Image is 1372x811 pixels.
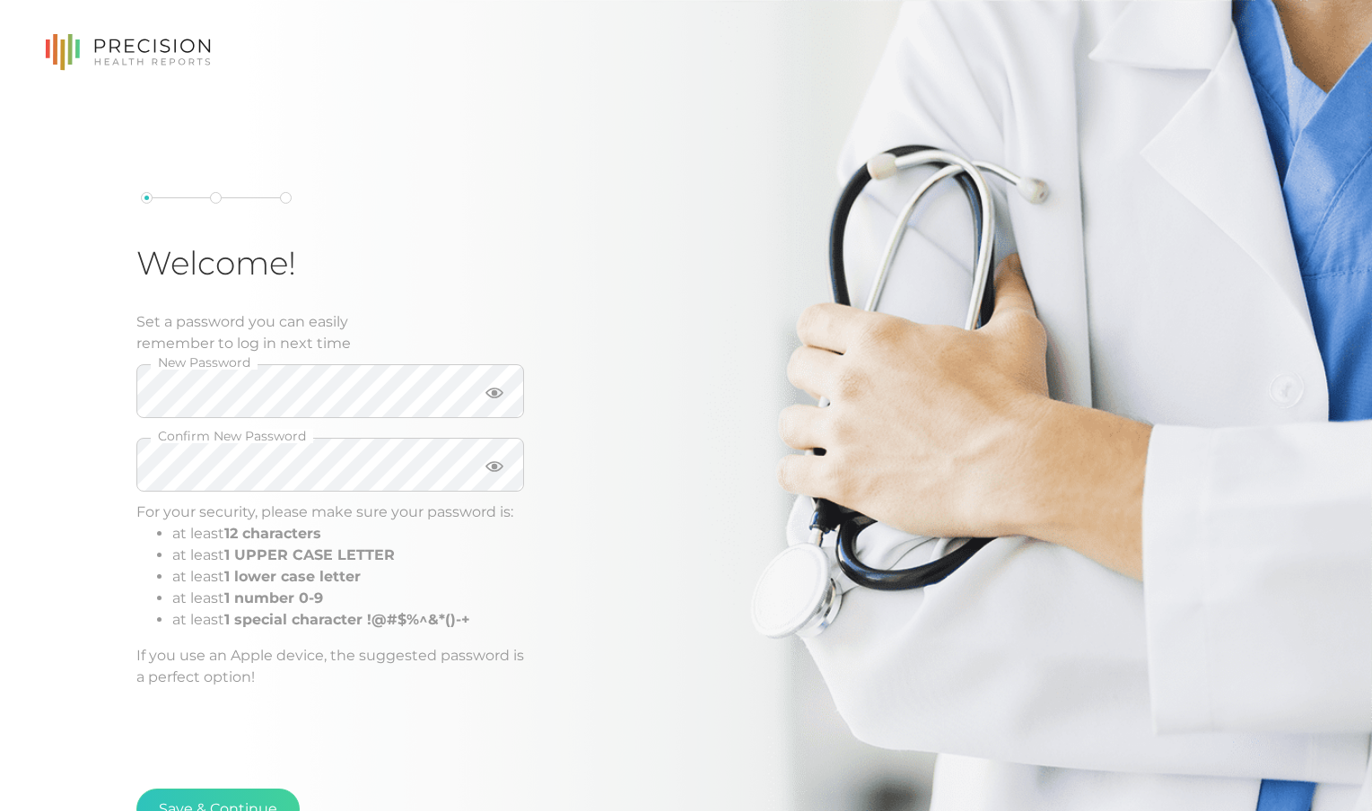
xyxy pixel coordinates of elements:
[224,568,361,585] b: 1 lower case letter
[224,546,395,563] b: 1 UPPER CASE LETTER
[224,525,321,542] b: 12 characters
[172,523,524,545] li: at least
[172,609,524,631] li: at least
[224,611,470,628] b: 1 special character !@#$%^&*()-+
[172,566,524,588] li: at least
[172,588,524,609] li: at least
[136,311,524,354] div: Set a password you can easily remember to log in next time
[136,243,524,283] h1: Welcome!
[172,545,524,566] li: at least
[136,501,524,688] div: For your security, please make sure your password is: If you use an Apple device, the suggested p...
[224,589,323,606] b: 1 number 0-9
